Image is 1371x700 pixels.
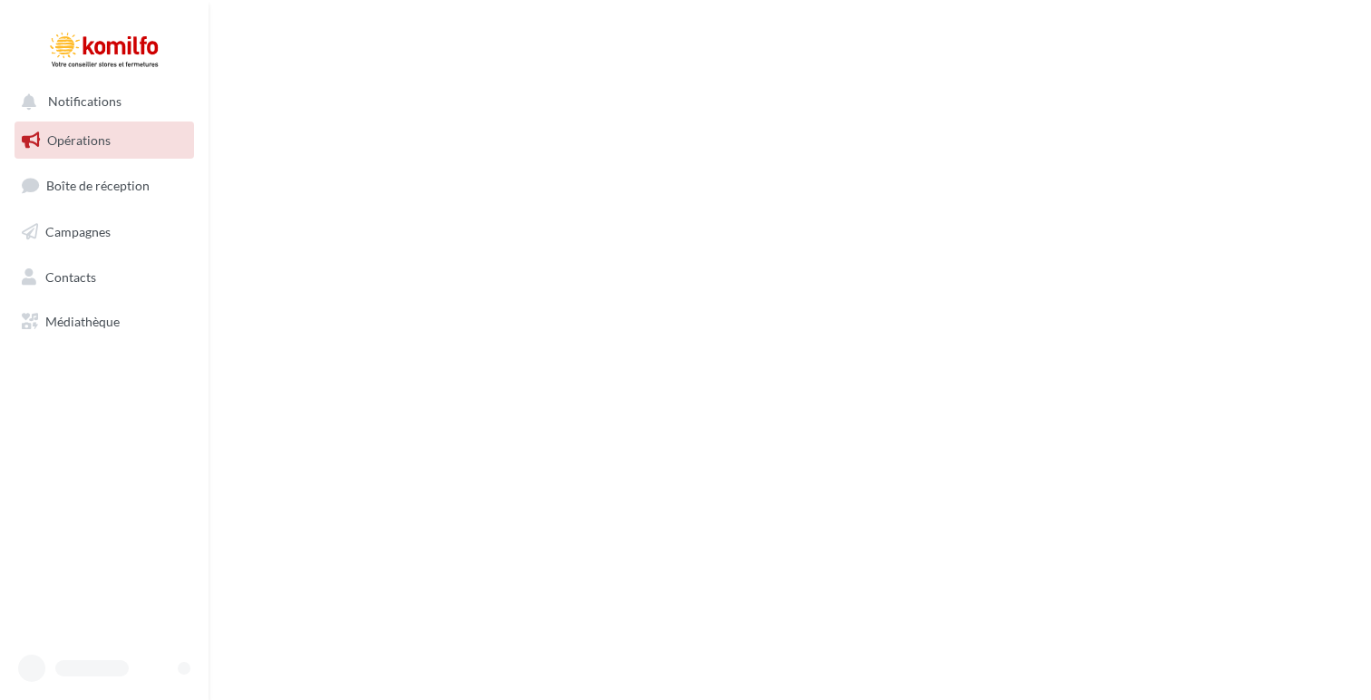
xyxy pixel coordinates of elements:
span: Contacts [45,268,96,284]
a: Opérations [11,122,198,160]
span: Opérations [47,132,111,148]
span: Campagnes [45,224,111,239]
a: Boîte de réception [11,166,198,205]
span: Médiathèque [45,314,120,329]
a: Médiathèque [11,303,198,341]
span: Notifications [48,94,122,110]
a: Contacts [11,258,198,297]
a: Campagnes [11,213,198,251]
span: Boîte de réception [46,178,150,193]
